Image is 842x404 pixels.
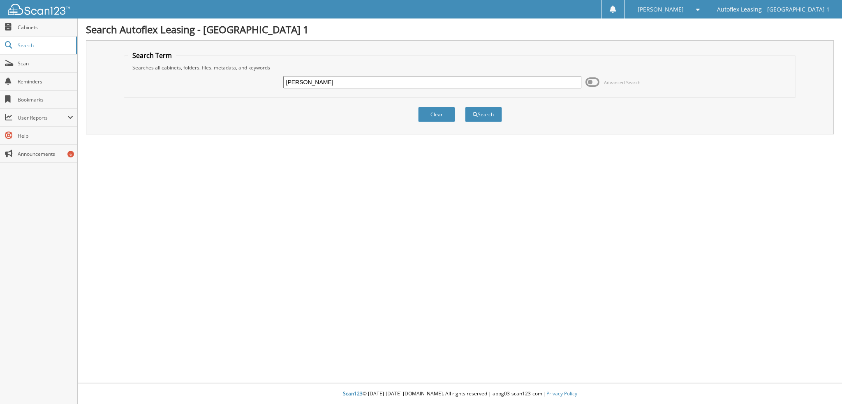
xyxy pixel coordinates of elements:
span: User Reports [18,114,67,121]
button: Search [465,107,502,122]
div: © [DATE]-[DATE] [DOMAIN_NAME]. All rights reserved | appg03-scan123-com | [78,384,842,404]
a: Privacy Policy [546,390,577,397]
span: [PERSON_NAME] [638,7,684,12]
h1: Search Autoflex Leasing - [GEOGRAPHIC_DATA] 1 [86,23,834,36]
span: Bookmarks [18,96,73,103]
span: Help [18,132,73,139]
div: 6 [67,151,74,157]
img: scan123-logo-white.svg [8,4,70,15]
button: Clear [418,107,455,122]
span: Reminders [18,78,73,85]
span: Autoflex Leasing - [GEOGRAPHIC_DATA] 1 [717,7,830,12]
iframe: Chat Widget [801,365,842,404]
span: Announcements [18,150,73,157]
span: Advanced Search [604,79,641,85]
span: Cabinets [18,24,73,31]
span: Scan123 [343,390,363,397]
span: Scan [18,60,73,67]
div: Searches all cabinets, folders, files, metadata, and keywords [128,64,791,71]
span: Search [18,42,72,49]
legend: Search Term [128,51,176,60]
